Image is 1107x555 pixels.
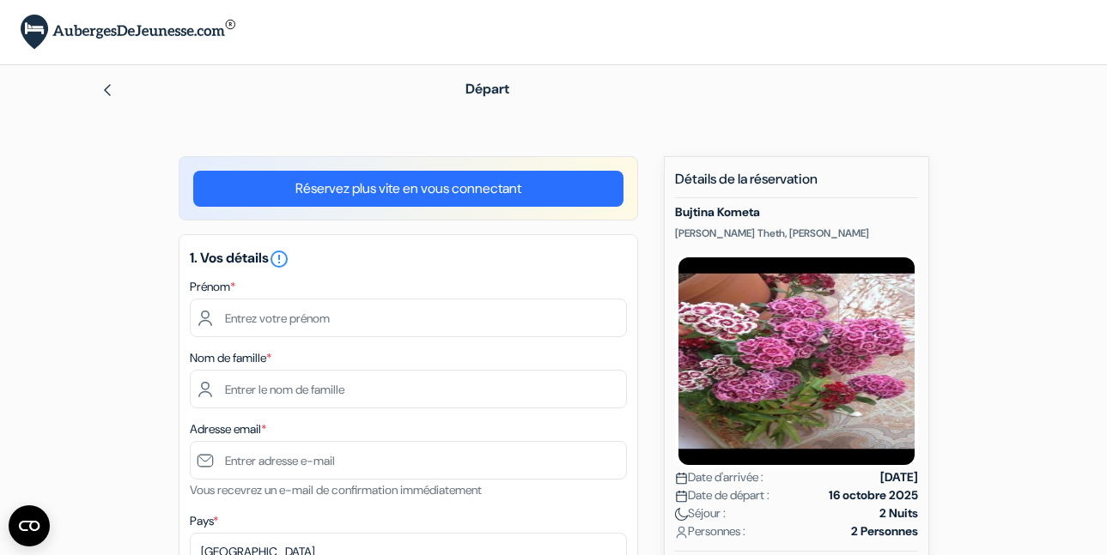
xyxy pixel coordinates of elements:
[190,512,218,530] label: Pays
[190,299,627,337] input: Entrez votre prénom
[21,15,235,50] img: AubergesDeJeunesse.com
[879,504,918,522] strong: 2 Nuits
[190,482,482,498] small: Vous recevrez un e-mail de confirmation immédiatement
[829,486,918,504] strong: 16 octobre 2025
[190,249,627,269] h5: 1. Vos détails
[675,504,726,522] span: Séjour :
[190,370,627,408] input: Entrer le nom de famille
[190,420,266,438] label: Adresse email
[675,171,918,198] h5: Détails de la réservation
[465,80,509,98] span: Départ
[193,171,623,207] a: Réservez plus vite en vous connectant
[675,486,769,504] span: Date de départ :
[100,83,114,97] img: left_arrow.svg
[675,490,688,503] img: calendar.svg
[675,526,688,539] img: user_icon.svg
[269,249,289,269] i: error_outline
[675,468,763,486] span: Date d'arrivée :
[675,205,918,220] h5: Bujtina Kometa
[851,522,918,540] strong: 2 Personnes
[190,278,235,296] label: Prénom
[9,505,50,546] button: Ouvrir le widget CMP
[675,522,745,540] span: Personnes :
[675,226,918,240] p: [PERSON_NAME] Theth, [PERSON_NAME]
[190,441,627,480] input: Entrer adresse e-mail
[269,249,289,267] a: error_outline
[675,508,688,521] img: moon.svg
[190,349,271,367] label: Nom de famille
[880,468,918,486] strong: [DATE]
[675,472,688,485] img: calendar.svg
